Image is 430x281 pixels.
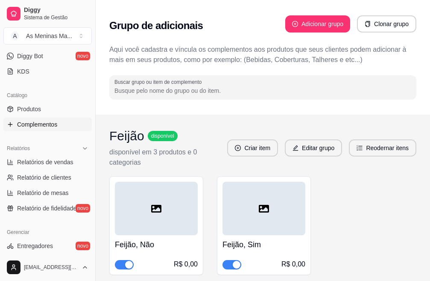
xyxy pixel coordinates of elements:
[109,44,416,65] p: Aqui você cadastra e víncula os complementos aos produtos que seus clientes podem adicionar à mai...
[11,32,19,40] span: A
[222,239,305,251] h4: Feijão, Sim
[109,147,227,168] p: disponível em 3 produtos e 0 categorias
[17,189,69,197] span: Relatório de mesas
[26,32,72,40] div: As Meninas Ma ...
[3,89,92,102] div: Catálogo
[114,78,205,86] label: Buscar grupo ou item de complemento
[17,105,41,113] span: Produtos
[285,15,350,33] button: plus-circleAdicionar grupo
[3,102,92,116] a: Produtos
[235,145,241,151] span: plus-circle
[365,21,371,27] span: copy
[17,67,29,76] span: KDS
[109,128,144,144] h3: Feijão
[24,6,88,14] span: Diggy
[293,145,298,151] span: edit
[357,15,416,33] button: copyClonar grupo
[3,171,92,184] a: Relatório de clientes
[7,145,30,152] span: Relatórios
[292,21,298,27] span: plus-circle
[3,3,92,24] a: DiggySistema de Gestão
[227,139,278,157] button: plus-circleCriar item
[285,139,342,157] button: editEditar grupo
[174,259,198,269] div: R$ 0,00
[3,201,92,215] a: Relatório de fidelidadenovo
[109,19,203,33] h2: Grupo de adicionais
[357,145,363,151] span: ordered-list
[3,49,92,63] a: Diggy Botnovo
[3,186,92,200] a: Relatório de mesas
[17,242,53,250] span: Entregadores
[24,264,78,271] span: [EMAIL_ADDRESS][DOMAIN_NAME]
[24,14,88,21] span: Sistema de Gestão
[3,65,92,78] a: KDS
[349,139,416,157] button: ordered-listReodernar itens
[3,118,92,131] a: Complementos
[17,52,43,60] span: Diggy Bot
[114,86,411,95] input: Buscar grupo ou item de complemento
[17,120,57,129] span: Complementos
[3,225,92,239] div: Gerenciar
[3,155,92,169] a: Relatórios de vendas
[3,27,92,44] button: Select a team
[281,259,305,269] div: R$ 0,00
[149,133,176,139] span: disponível
[17,158,73,166] span: Relatórios de vendas
[17,204,76,213] span: Relatório de fidelidade
[17,173,71,182] span: Relatório de clientes
[115,239,198,251] h4: Feijão, Não
[3,239,92,253] a: Entregadoresnovo
[3,257,92,278] button: [EMAIL_ADDRESS][DOMAIN_NAME]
